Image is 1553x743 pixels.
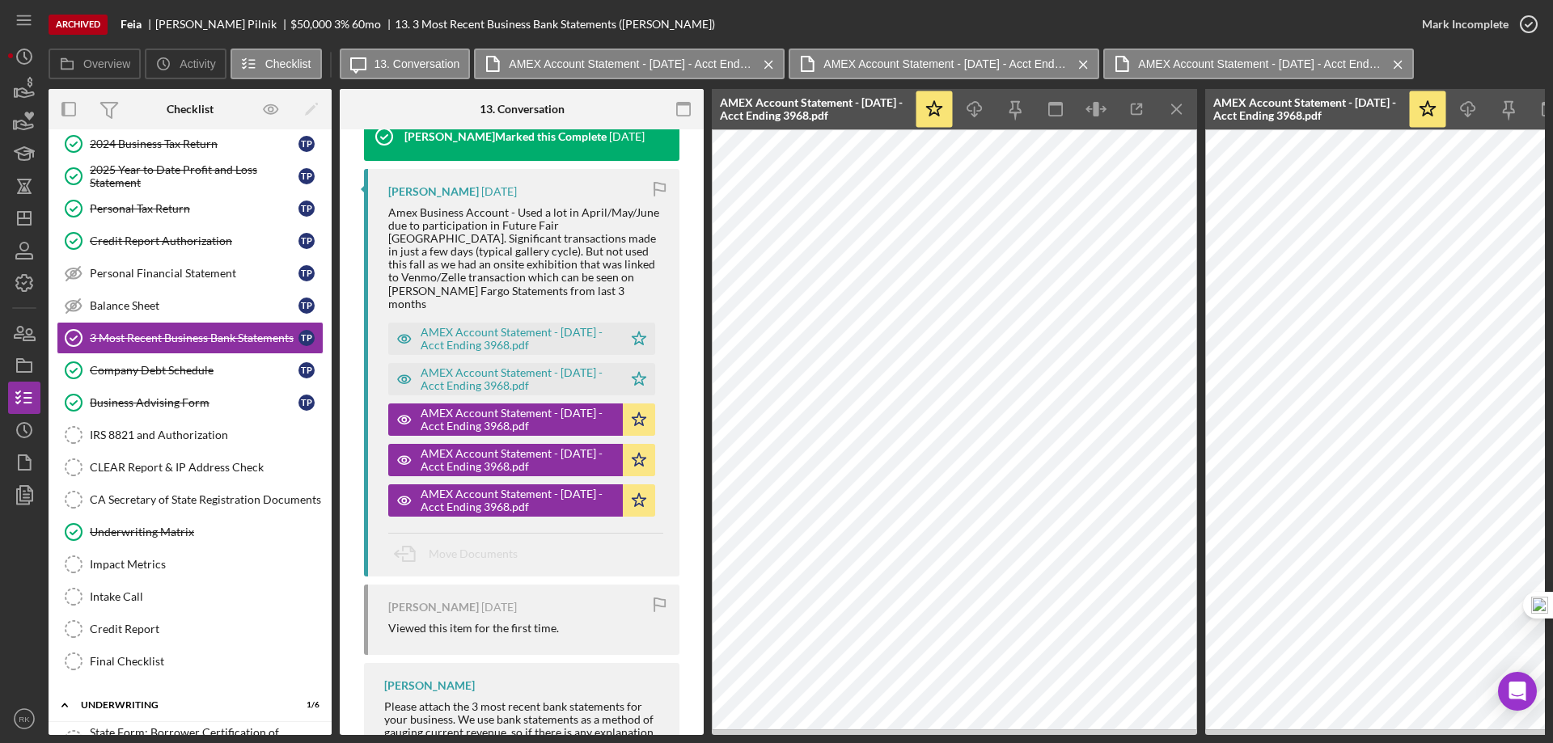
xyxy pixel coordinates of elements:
[334,18,349,31] div: 3 %
[90,590,323,603] div: Intake Call
[90,623,323,635] div: Credit Report
[57,160,324,192] a: 2025 Year to Date Profit and Loss StatementTP
[90,428,323,441] div: IRS 8821 and Authorization
[57,451,324,483] a: CLEAR Report & IP Address Check
[290,18,332,31] div: $50,000
[90,267,298,280] div: Personal Financial Statement
[823,57,1066,70] label: AMEX Account Statement - [DATE] - Acct Ending 3968.pdf
[421,488,615,513] div: AMEX Account Statement - [DATE] - Acct Ending 3968.pdf
[57,645,324,678] a: Final Checklist
[388,601,479,614] div: [PERSON_NAME]
[1531,597,1548,614] img: one_i.png
[388,363,655,395] button: AMEX Account Statement - [DATE] - Acct Ending 3968.pdf
[57,419,324,451] a: IRS 8821 and Authorization
[1103,49,1414,79] button: AMEX Account Statement - [DATE] - Acct Ending 3968.pdf
[90,493,323,506] div: CA Secretary of State Registration Documents
[49,15,108,35] div: Archived
[90,461,323,474] div: CLEAR Report & IP Address Check
[57,322,324,354] a: 3 Most Recent Business Bank StatementsTP
[789,49,1099,79] button: AMEX Account Statement - [DATE] - Acct Ending 3968.pdf
[404,130,607,143] div: [PERSON_NAME] Marked this Complete
[57,548,324,580] a: Impact Metrics
[8,703,40,735] button: RK
[609,130,645,143] time: 2025-10-06 22:28
[90,331,298,344] div: 3 Most Recent Business Bank Statements
[155,18,290,31] div: [PERSON_NAME] Pilnik
[57,354,324,386] a: Company Debt ScheduleTP
[1213,96,1399,122] div: AMEX Account Statement - [DATE] - Acct Ending 3968.pdf
[19,715,30,724] text: RK
[167,103,214,116] div: Checklist
[298,362,315,378] div: T P
[81,700,279,710] div: Underwriting
[180,57,215,70] label: Activity
[421,407,615,433] div: AMEX Account Statement - [DATE] - Acct Ending 3968.pdf
[90,137,298,150] div: 2024 Business Tax Return
[231,49,322,79] button: Checklist
[474,49,785,79] button: AMEX Account Statement - [DATE] - Acct Ending 3968.pdf
[57,516,324,548] a: Underwriting Matrix
[90,364,298,377] div: Company Debt Schedule
[429,547,518,560] span: Move Documents
[90,655,323,668] div: Final Checklist
[57,128,324,160] a: 2024 Business Tax ReturnTP
[121,18,142,31] b: Feia
[421,447,615,473] div: AMEX Account Statement - [DATE] - Acct Ending 3968.pdf
[298,168,315,184] div: T P
[480,103,565,116] div: 13. Conversation
[90,202,298,215] div: Personal Tax Return
[265,57,311,70] label: Checklist
[388,534,534,574] button: Move Documents
[57,289,324,322] a: Balance SheetTP
[388,185,479,198] div: [PERSON_NAME]
[340,49,471,79] button: 13. Conversation
[90,396,298,409] div: Business Advising Form
[1406,8,1545,40] button: Mark Incomplete
[145,49,226,79] button: Activity
[57,225,324,257] a: Credit Report AuthorizationTP
[57,613,324,645] a: Credit Report
[90,299,298,312] div: Balance Sheet
[90,234,298,247] div: Credit Report Authorization
[1422,8,1509,40] div: Mark Incomplete
[421,366,615,392] div: AMEX Account Statement - [DATE] - Acct Ending 3968.pdf
[395,18,715,31] div: 13. 3 Most Recent Business Bank Statements ([PERSON_NAME])
[388,323,655,355] button: AMEX Account Statement - [DATE] - Acct Ending 3968.pdf
[90,163,298,189] div: 2025 Year to Date Profit and Loss Statement
[298,395,315,411] div: T P
[388,444,655,476] button: AMEX Account Statement - [DATE] - Acct Ending 3968.pdf
[57,483,324,516] a: CA Secretary of State Registration Documents
[388,206,663,310] div: Amex Business Account - Used a lot in April/May/June due to participation in Future Fair [GEOGRAP...
[290,700,319,710] div: 1 / 6
[90,558,323,571] div: Impact Metrics
[388,622,559,635] div: Viewed this item for the first time.
[57,580,324,613] a: Intake Call
[298,265,315,281] div: T P
[1498,672,1537,711] div: Open Intercom Messenger
[57,192,324,225] a: Personal Tax ReturnTP
[481,185,517,198] time: 2025-10-06 19:51
[298,330,315,346] div: T P
[298,201,315,217] div: T P
[298,233,315,249] div: T P
[57,257,324,289] a: Personal Financial StatementTP
[388,403,655,436] button: AMEX Account Statement - [DATE] - Acct Ending 3968.pdf
[374,57,460,70] label: 13. Conversation
[352,18,381,31] div: 60 mo
[1138,57,1381,70] label: AMEX Account Statement - [DATE] - Acct Ending 3968.pdf
[720,96,906,122] div: AMEX Account Statement - [DATE] - Acct Ending 3968.pdf
[298,298,315,314] div: T P
[298,136,315,152] div: T P
[421,326,615,352] div: AMEX Account Statement - [DATE] - Acct Ending 3968.pdf
[509,57,751,70] label: AMEX Account Statement - [DATE] - Acct Ending 3968.pdf
[49,49,141,79] button: Overview
[83,57,130,70] label: Overview
[388,484,655,517] button: AMEX Account Statement - [DATE] - Acct Ending 3968.pdf
[481,601,517,614] time: 2025-10-04 01:06
[90,526,323,538] div: Underwriting Matrix
[384,679,475,692] div: [PERSON_NAME]
[57,386,324,419] a: Business Advising FormTP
